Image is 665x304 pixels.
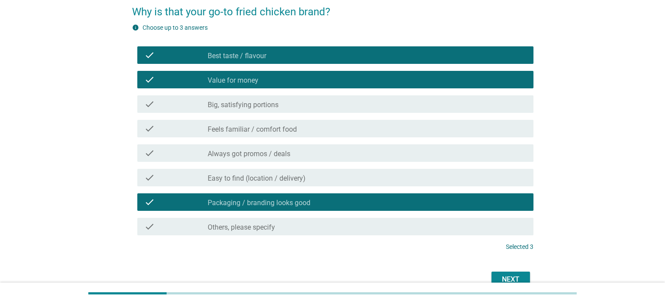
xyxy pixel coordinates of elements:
button: Next [491,272,530,287]
label: Value for money [208,76,258,85]
i: check [144,50,155,60]
i: check [144,99,155,109]
label: Choose up to 3 answers [143,24,208,31]
i: check [144,148,155,158]
p: Selected 3 [506,242,533,252]
i: check [144,74,155,85]
label: Feels familiar / comfort food [208,125,297,134]
label: Easy to find (location / delivery) [208,174,306,183]
label: Packaging / branding looks good [208,199,310,207]
i: check [144,123,155,134]
label: Others, please specify [208,223,275,232]
div: Next [498,274,523,285]
i: info [132,24,139,31]
label: Big, satisfying portions [208,101,279,109]
i: check [144,197,155,207]
label: Always got promos / deals [208,150,290,158]
i: check [144,221,155,232]
label: Best taste / flavour [208,52,266,60]
i: check [144,172,155,183]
